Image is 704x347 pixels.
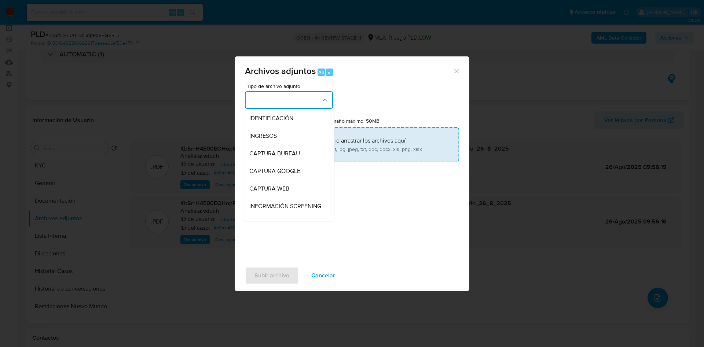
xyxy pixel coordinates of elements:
[249,150,300,157] span: CAPTURA BUREAU
[249,167,300,175] span: CAPTURA GOOGLE
[247,84,335,89] span: Tipo de archivo adjunto
[328,69,330,76] span: a
[249,115,293,122] span: IDENTIFICACIÓN
[249,132,277,140] span: INGRESOS
[249,185,289,192] span: CAPTURA WEB
[245,64,316,77] span: Archivos adjuntos
[311,267,335,284] span: Cancelar
[249,203,321,210] span: INFORMACIÓN SCREENING
[318,69,324,76] span: Alt
[302,267,345,284] button: Cancelar
[249,220,308,228] span: NOTICIAS NEGATIVAS
[453,67,459,74] button: Cerrar
[327,118,379,124] label: Tamaño máximo: 50MB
